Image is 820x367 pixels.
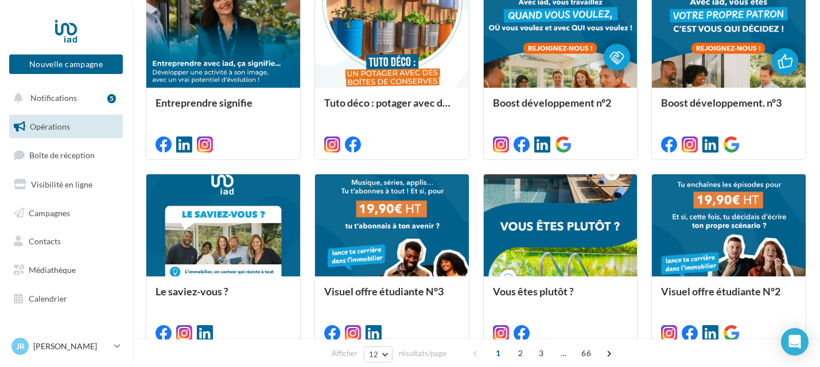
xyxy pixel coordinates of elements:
[7,229,125,253] a: Contacts
[532,344,550,362] span: 3
[29,236,61,246] span: Contacts
[7,86,121,110] button: Notifications 5
[16,341,25,352] span: Jr
[30,122,70,131] span: Opérations
[156,286,291,309] div: Le saviez-vous ?
[7,258,125,282] a: Médiathèque
[7,287,125,311] a: Calendrier
[577,344,596,362] span: 66
[9,335,123,357] a: Jr [PERSON_NAME]
[324,97,460,120] div: Tuto déco : potager avec des boites de conserves
[399,348,446,359] span: résultats/page
[324,286,460,309] div: Visuel offre étudiante N°3
[29,294,67,303] span: Calendrier
[661,286,796,309] div: Visuel offre étudiante N°2
[554,344,573,362] span: ...
[489,344,507,362] span: 1
[7,115,125,139] a: Opérations
[30,93,77,103] span: Notifications
[493,97,628,120] div: Boost développement n°2
[661,97,796,120] div: Boost développement. n°3
[7,201,125,225] a: Campagnes
[29,150,95,160] span: Boîte de réception
[511,344,530,362] span: 2
[33,341,110,352] p: [PERSON_NAME]
[9,54,123,74] button: Nouvelle campagne
[364,346,393,362] button: 12
[781,328,809,356] div: Open Intercom Messenger
[31,179,92,189] span: Visibilité en ligne
[332,348,357,359] span: Afficher
[29,265,76,275] span: Médiathèque
[107,94,116,103] div: 5
[156,97,291,120] div: Entreprendre signifie
[7,143,125,167] a: Boîte de réception
[493,286,628,309] div: Vous êtes plutôt ?
[7,173,125,197] a: Visibilité en ligne
[369,350,379,359] span: 12
[29,208,70,217] span: Campagnes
